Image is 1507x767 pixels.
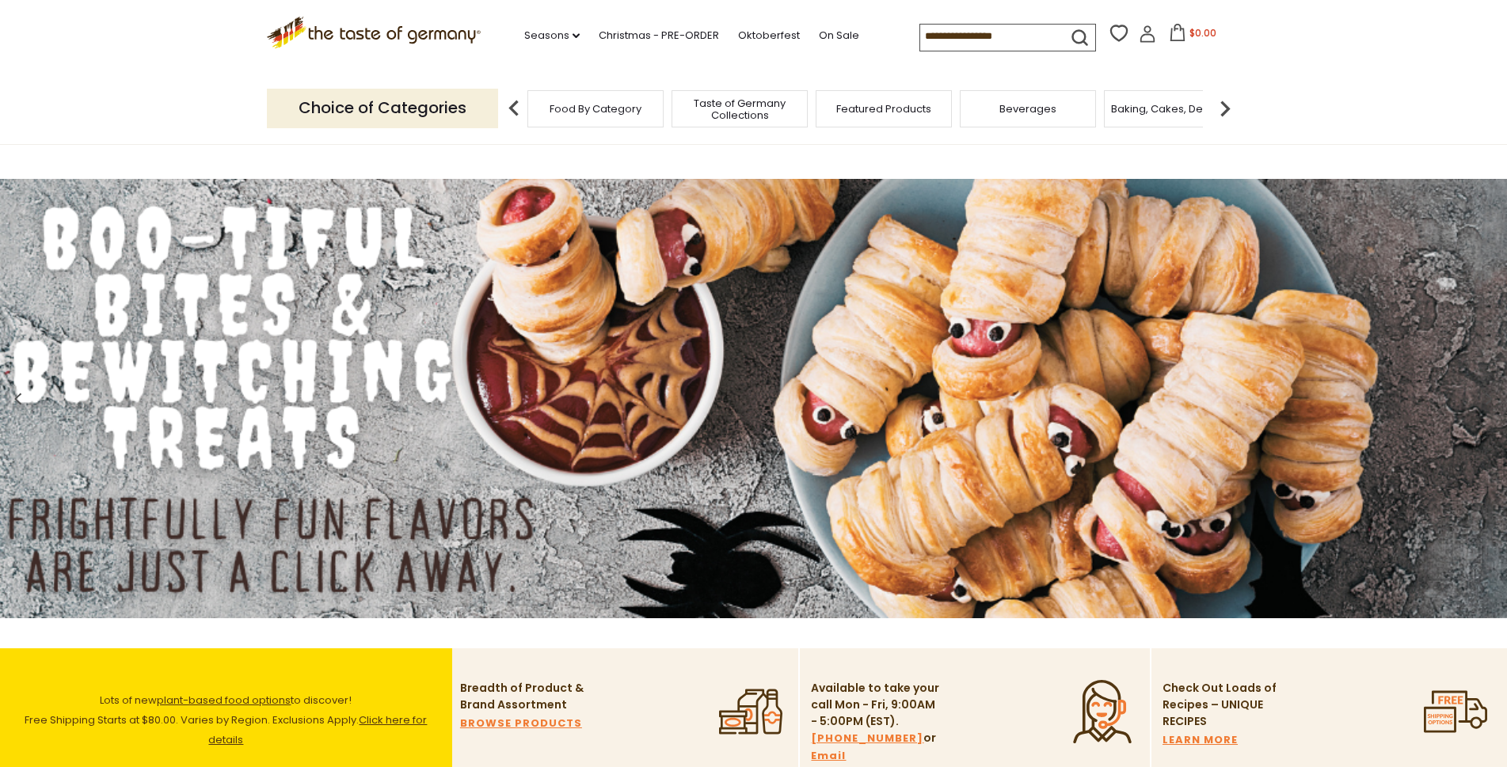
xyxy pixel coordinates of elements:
[1163,731,1238,749] a: LEARN MORE
[25,693,427,747] span: Lots of new to discover! Free Shipping Starts at $80.00. Varies by Region. Exclusions Apply.
[738,27,800,44] a: Oktoberfest
[836,103,931,115] a: Featured Products
[498,93,530,124] img: previous arrow
[819,27,859,44] a: On Sale
[267,89,498,127] p: Choice of Categories
[524,27,580,44] a: Seasons
[811,747,846,765] a: Email
[811,680,942,765] p: Available to take your call Mon - Fri, 9:00AM - 5:00PM (EST). or
[599,27,719,44] a: Christmas - PRE-ORDER
[811,730,923,747] a: [PHONE_NUMBER]
[676,97,803,121] a: Taste of Germany Collections
[460,715,582,732] a: BROWSE PRODUCTS
[157,693,291,708] a: plant-based food options
[999,103,1056,115] a: Beverages
[1159,24,1227,47] button: $0.00
[460,680,591,713] p: Breadth of Product & Brand Assortment
[1189,26,1216,40] span: $0.00
[1209,93,1241,124] img: next arrow
[550,103,641,115] a: Food By Category
[208,712,427,747] a: Click here for details
[1111,103,1234,115] a: Baking, Cakes, Desserts
[1163,680,1277,730] p: Check Out Loads of Recipes – UNIQUE RECIPES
